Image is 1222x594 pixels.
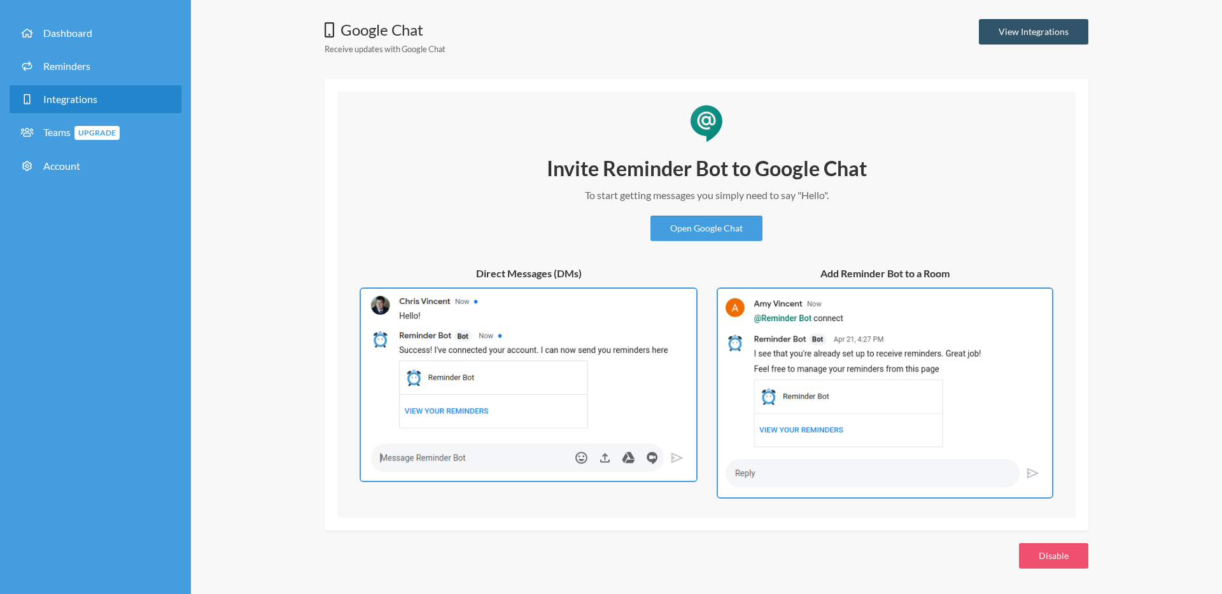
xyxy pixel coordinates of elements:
[74,126,120,140] span: Upgrade
[650,216,762,241] a: Open Google Chat
[10,85,181,113] a: Integrations
[516,188,897,203] p: To start getting messages you simply need to say "Hello".
[979,19,1088,45] a: View Integrations
[43,126,120,138] span: Teams
[43,60,90,72] span: Reminders
[10,19,181,47] a: Dashboard
[43,27,92,39] span: Dashboard
[360,266,698,280] h5: Direct Messages (DMs)
[43,93,97,105] span: Integrations
[43,160,80,172] span: Account
[717,266,1053,280] h5: Add Reminder Bot to a Room
[10,118,181,147] a: TeamsUpgrade
[10,152,181,180] a: Account
[325,19,446,41] h1: Google Chat
[516,155,897,182] h2: Invite Reminder Bot to Google Chat
[1019,543,1088,569] button: Disable
[325,44,446,54] small: Receive updates with Google Chat
[10,52,181,80] a: Reminders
